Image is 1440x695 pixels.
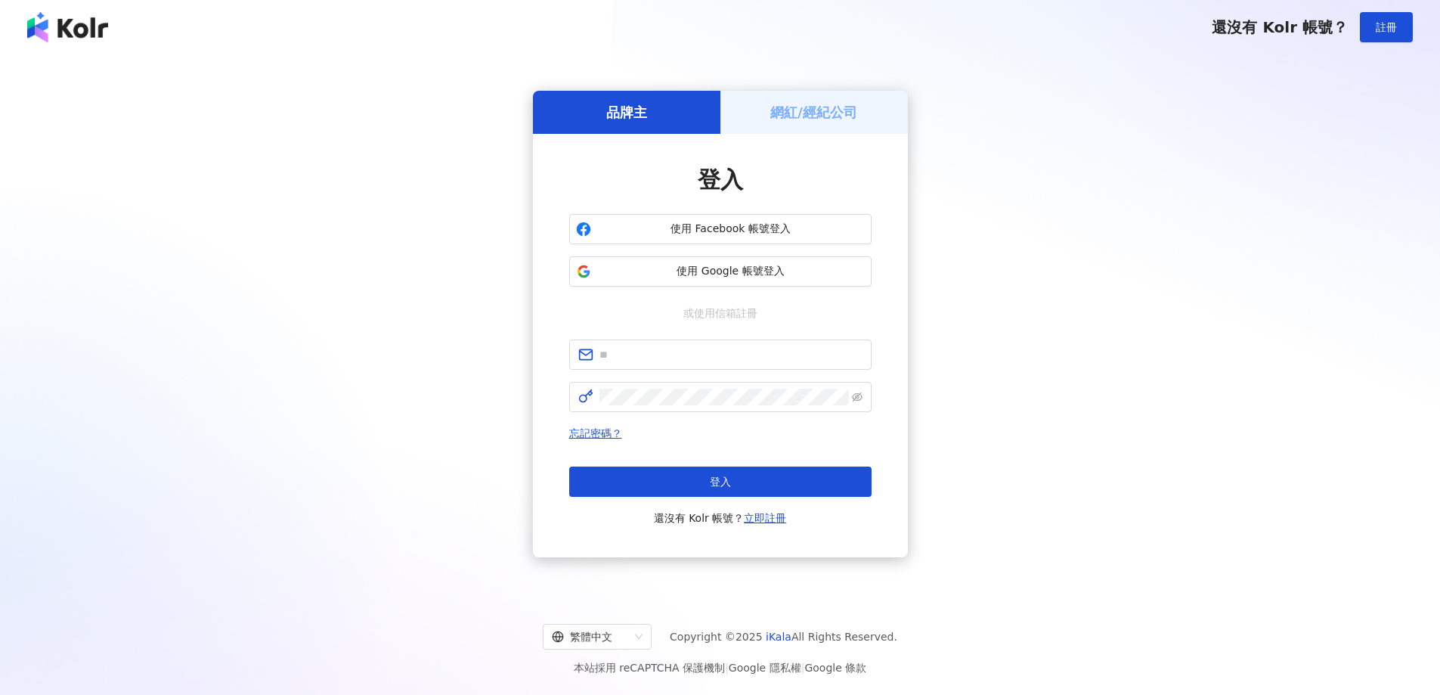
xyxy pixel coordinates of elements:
[729,662,801,674] a: Google 隱私權
[574,659,866,677] span: 本站採用 reCAPTCHA 保護機制
[744,512,786,524] a: 立即註冊
[673,305,768,321] span: 或使用信箱註冊
[569,427,622,439] a: 忘記密碼？
[804,662,866,674] a: Google 條款
[569,467,872,497] button: 登入
[552,625,629,649] div: 繁體中文
[27,12,108,42] img: logo
[801,662,805,674] span: |
[1360,12,1413,42] button: 註冊
[569,256,872,287] button: 使用 Google 帳號登入
[710,476,731,488] span: 登入
[698,166,743,193] span: 登入
[852,392,862,402] span: eye-invisible
[654,509,787,527] span: 還沒有 Kolr 帳號？
[770,103,857,122] h5: 網紅/經紀公司
[606,103,647,122] h5: 品牌主
[766,631,791,643] a: iKala
[725,662,729,674] span: |
[1376,21,1397,33] span: 註冊
[569,214,872,244] button: 使用 Facebook 帳號登入
[1212,18,1348,36] span: 還沒有 Kolr 帳號？
[597,264,865,279] span: 使用 Google 帳號登入
[670,628,897,646] span: Copyright © 2025 All Rights Reserved.
[597,222,865,237] span: 使用 Facebook 帳號登入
